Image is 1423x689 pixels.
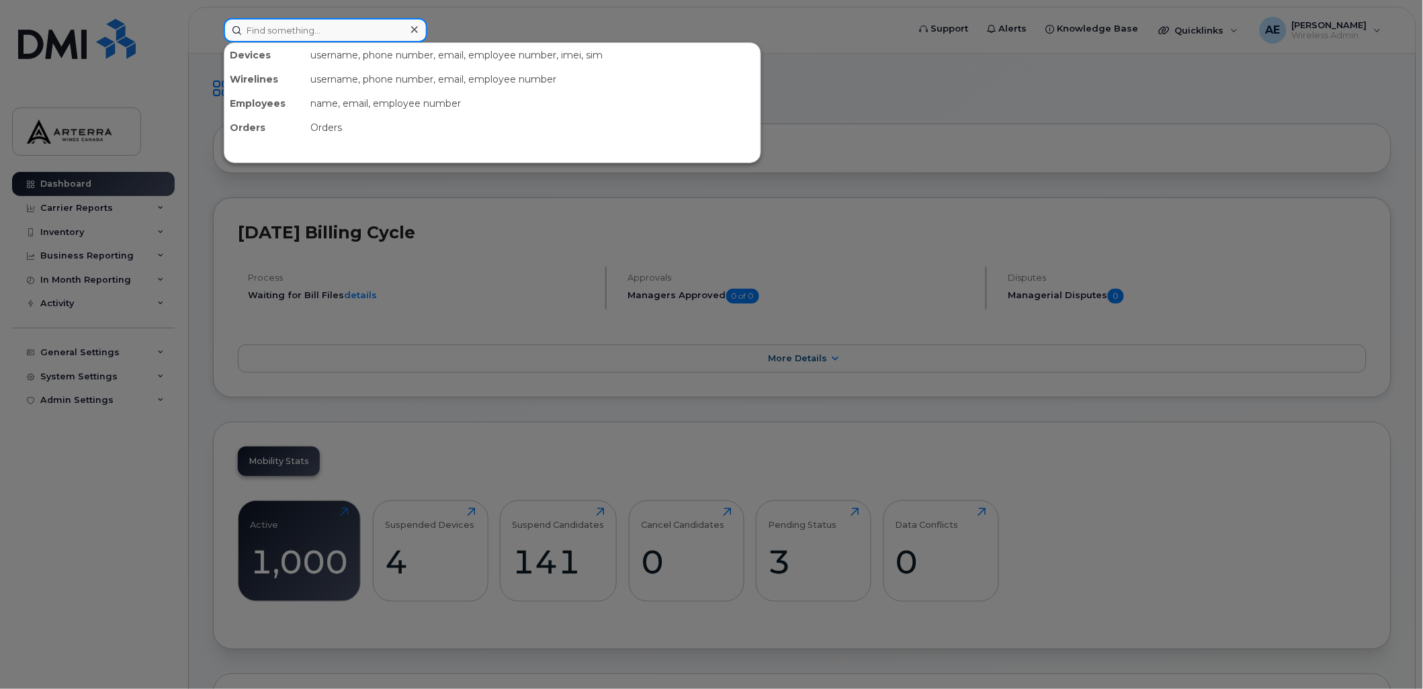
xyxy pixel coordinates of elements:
[224,91,305,116] div: Employees
[305,67,761,91] div: username, phone number, email, employee number
[305,91,761,116] div: name, email, employee number
[224,116,305,140] div: Orders
[305,43,761,67] div: username, phone number, email, employee number, imei, sim
[305,116,761,140] div: Orders
[224,43,305,67] div: Devices
[224,67,305,91] div: Wirelines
